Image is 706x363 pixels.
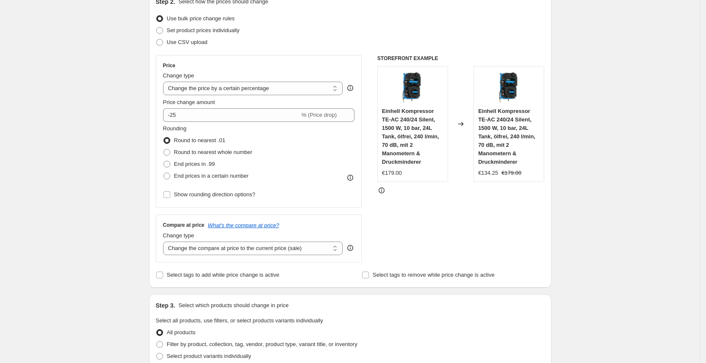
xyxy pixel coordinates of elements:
[174,173,249,179] span: End prices in a certain number
[163,72,194,79] span: Change type
[163,108,300,122] input: -15
[373,272,495,278] span: Select tags to remove while price change is active
[346,244,354,252] div: help
[174,149,252,155] span: Round to nearest whole number
[167,15,235,22] span: Use bulk price change rules
[156,301,175,310] h2: Step 3.
[163,62,175,69] h3: Price
[478,169,498,177] div: €134.25
[501,169,521,177] strike: €179.00
[178,301,288,310] p: Select which products should change in price
[302,112,337,118] span: % (Price drop)
[167,39,208,45] span: Use CSV upload
[174,191,255,198] span: Show rounding direction options?
[167,329,196,335] span: All products
[167,353,251,359] span: Select product variants individually
[382,169,402,177] div: €179.00
[167,272,280,278] span: Select tags to add while price change is active
[163,222,205,228] h3: Compare at price
[167,341,357,347] span: Filter by product, collection, tag, vendor, product type, variant title, or inventory
[478,108,535,165] span: Einhell Kompressor TE-AC 240/24 Silent, 1500 W, 10 bar, 24L Tank, ölfrei, 240 l/min, 70 dB, mit 2...
[396,71,429,104] img: 71g0yYrWCVL_80x.jpg
[163,99,215,105] span: Price change amount
[492,71,526,104] img: 71g0yYrWCVL_80x.jpg
[174,137,225,143] span: Round to nearest .01
[156,317,323,324] span: Select all products, use filters, or select products variants individually
[377,55,545,62] h6: STOREFRONT EXAMPLE
[167,27,240,33] span: Set product prices individually
[382,108,439,165] span: Einhell Kompressor TE-AC 240/24 Silent, 1500 W, 10 bar, 24L Tank, ölfrei, 240 l/min, 70 dB, mit 2...
[163,125,187,132] span: Rounding
[174,161,215,167] span: End prices in .99
[163,232,194,239] span: Change type
[346,84,354,92] div: help
[208,222,280,228] button: What's the compare at price?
